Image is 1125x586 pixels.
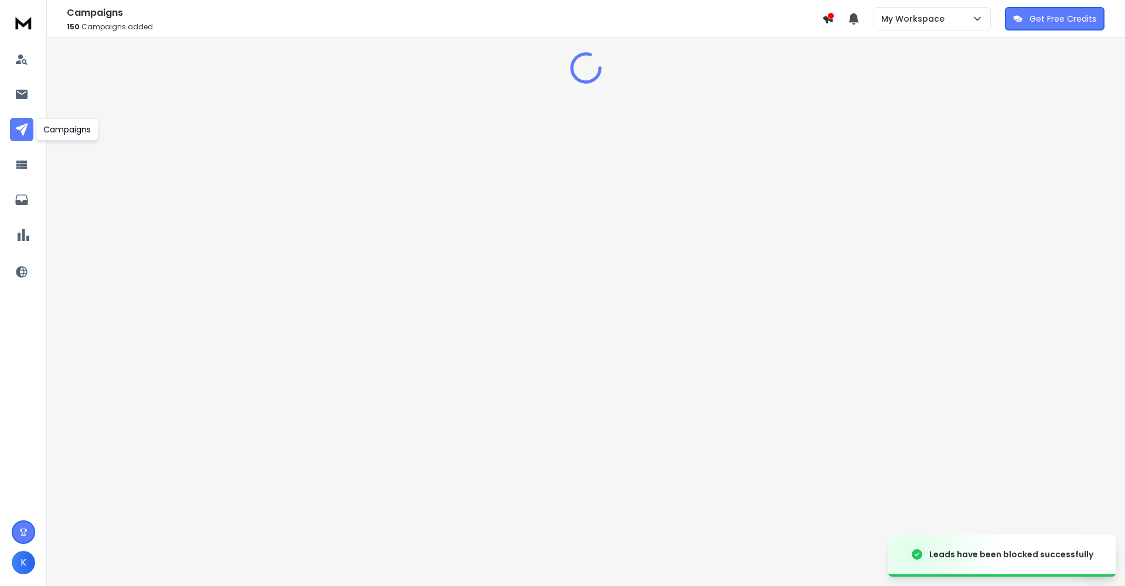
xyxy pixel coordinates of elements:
h1: Campaigns [67,6,822,20]
div: Campaigns [36,118,98,141]
button: Get Free Credits [1005,7,1104,30]
p: Campaigns added [67,22,822,32]
p: My Workspace [881,13,949,25]
span: 150 [67,22,80,32]
p: Get Free Credits [1029,13,1096,25]
button: K [12,551,35,574]
div: Leads have been blocked successfully [929,548,1093,560]
img: logo [12,12,35,33]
